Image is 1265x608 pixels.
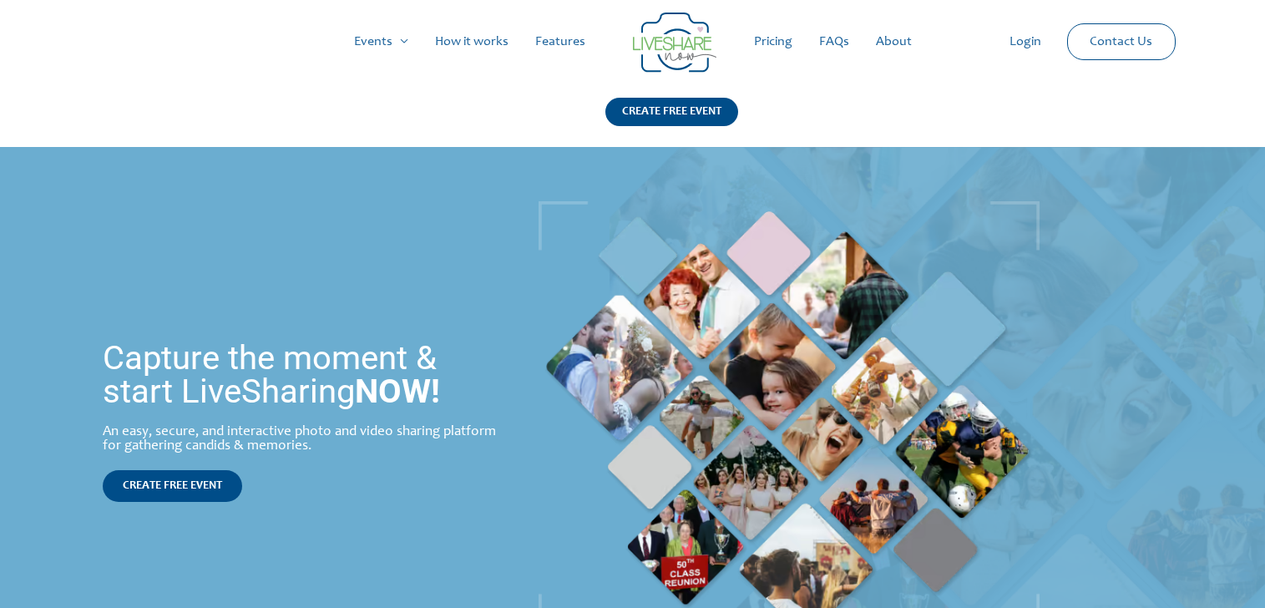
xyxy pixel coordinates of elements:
a: Events [341,15,422,68]
div: CREATE FREE EVENT [605,98,738,126]
strong: NOW! [355,372,440,411]
a: Contact Us [1076,24,1166,59]
a: CREATE FREE EVENT [605,98,738,147]
img: Group 14 | Live Photo Slideshow for Events | Create Free Events Album for Any Occasion [633,13,716,73]
a: Features [522,15,599,68]
a: Login [996,15,1055,68]
nav: Site Navigation [29,15,1236,68]
span: CREATE FREE EVENT [123,480,222,492]
a: FAQs [806,15,863,68]
a: About [863,15,925,68]
div: An easy, secure, and interactive photo and video sharing platform for gathering candids & memories. [103,425,503,453]
a: How it works [422,15,522,68]
a: Pricing [741,15,806,68]
h1: Capture the moment & start LiveSharing [103,342,503,408]
a: CREATE FREE EVENT [103,470,242,502]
